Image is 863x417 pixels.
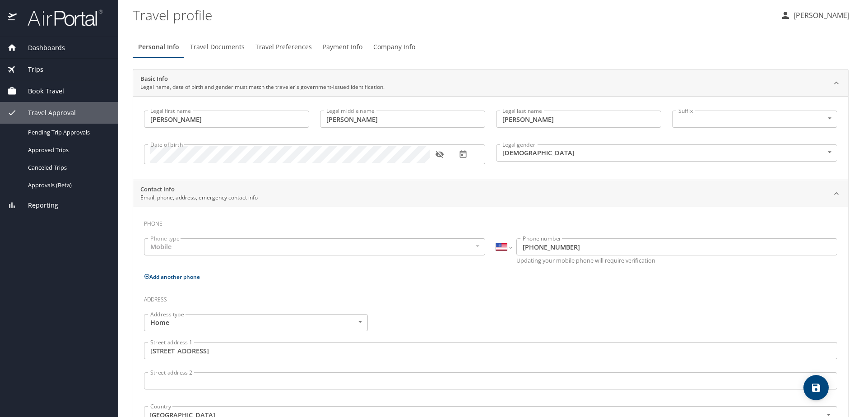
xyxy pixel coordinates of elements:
[133,96,848,180] div: Basic InfoLegal name, date of birth and gender must match the traveler's government-issued identi...
[323,42,362,53] span: Payment Info
[28,146,107,154] span: Approved Trips
[8,9,18,27] img: icon-airportal.png
[373,42,415,53] span: Company Info
[255,42,312,53] span: Travel Preferences
[28,128,107,137] span: Pending Trip Approvals
[28,163,107,172] span: Canceled Trips
[144,314,368,331] div: Home
[133,180,848,207] div: Contact InfoEmail, phone, address, emergency contact info
[17,108,76,118] span: Travel Approval
[144,290,837,305] h3: Address
[133,36,849,58] div: Profile
[144,214,837,229] h3: Phone
[138,42,179,53] span: Personal Info
[516,258,837,264] p: Updating your mobile phone will require verification
[140,194,258,202] p: Email, phone, address, emergency contact info
[133,1,773,29] h1: Travel profile
[140,185,258,194] h2: Contact Info
[140,83,385,91] p: Legal name, date of birth and gender must match the traveler's government-issued identification.
[133,69,848,97] div: Basic InfoLegal name, date of birth and gender must match the traveler's government-issued identi...
[144,238,485,255] div: Mobile
[140,74,385,83] h2: Basic Info
[18,9,102,27] img: airportal-logo.png
[672,111,837,128] div: ​
[803,375,829,400] button: save
[791,10,849,21] p: [PERSON_NAME]
[17,43,65,53] span: Dashboards
[17,86,64,96] span: Book Travel
[17,200,58,210] span: Reporting
[17,65,43,74] span: Trips
[496,144,837,162] div: [DEMOGRAPHIC_DATA]
[144,273,200,281] button: Add another phone
[28,181,107,190] span: Approvals (Beta)
[190,42,245,53] span: Travel Documents
[776,7,853,23] button: [PERSON_NAME]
